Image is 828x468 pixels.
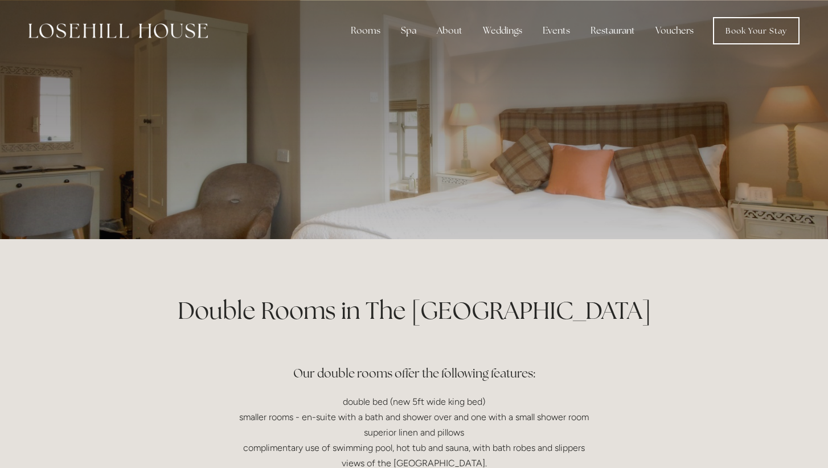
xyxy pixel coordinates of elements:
[646,19,703,42] a: Vouchers
[534,19,579,42] div: Events
[392,19,425,42] div: Spa
[142,294,686,327] h1: Double Rooms in The [GEOGRAPHIC_DATA]
[713,17,800,44] a: Book Your Stay
[142,339,686,385] h3: Our double rooms offer the following features:
[342,19,390,42] div: Rooms
[428,19,472,42] div: About
[581,19,644,42] div: Restaurant
[474,19,531,42] div: Weddings
[28,23,208,38] img: Losehill House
